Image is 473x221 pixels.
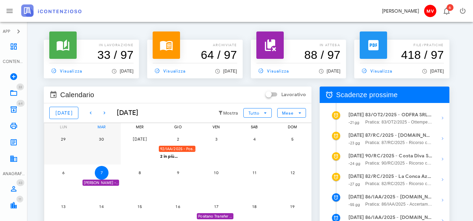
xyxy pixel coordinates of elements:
[197,213,233,220] div: Positano Transfer Coop. - SCADE 1^ istanza accertamento con adesione
[16,100,25,107] span: Distintivo
[171,199,185,213] button: 16
[60,89,94,100] span: Calendario
[159,123,197,131] div: gio
[153,66,188,76] a: Visualizza
[133,170,146,175] span: 8
[3,171,25,177] div: ANAGRAFICA
[424,5,436,17] span: MV
[286,136,299,142] span: 5
[209,166,223,180] button: 10
[422,3,438,19] button: MV
[56,132,70,146] button: 29
[247,199,261,213] button: 18
[18,181,22,185] span: 43
[55,110,73,116] span: [DATE]
[95,166,108,180] button: 7
[436,152,449,166] button: Mostra dettagli
[348,214,364,220] strong: [DATE]
[133,166,146,180] button: 8
[348,112,364,118] strong: [DATE]
[171,132,185,146] button: 2
[430,69,444,74] span: [DATE]
[247,204,261,209] span: 18
[21,4,81,17] img: logo-text-2x.png
[277,108,306,118] button: Mese
[49,68,82,74] span: Visualizza
[281,91,306,98] label: Lavorativo
[209,136,223,142] span: 3
[365,111,433,119] strong: 83/OT2/2025 - ODFRA SRL - Depositare i documenti processuali
[56,204,70,209] span: 13
[365,193,433,201] strong: 86/IAA/2025 - [DOMAIN_NAME] BUILDINGS & SERVICES SRL - Ufficio deve decidere
[56,136,70,142] span: 29
[44,123,83,131] div: lun
[95,170,108,175] span: 7
[132,136,148,142] span: [DATE]
[365,139,433,146] span: Pratica: 87/RC/2025 - Ricorso contro Direzione Provinciale di [GEOGRAPHIC_DATA]
[348,132,364,138] strong: [DATE]
[256,66,292,76] a: Visualizza
[111,108,139,118] div: [DATE]
[256,42,341,48] p: in attesa
[95,204,108,209] span: 14
[171,170,185,175] span: 9
[16,179,24,186] span: Distintivo
[273,123,312,131] div: dom
[209,199,223,213] button: 17
[247,132,261,146] button: 4
[120,69,133,74] span: [DATE]
[159,153,197,159] div: 2 in più...
[286,170,299,175] span: 12
[447,4,453,11] span: Distintivo
[286,132,299,146] button: 5
[95,199,108,213] button: 14
[436,132,449,145] button: Mostra dettagli
[209,170,223,175] span: 10
[286,199,299,213] button: 19
[336,89,398,100] span: Scadenze prossime
[82,180,119,186] div: [PERSON_NAME] - Comunicazione Schema d'atto notificato il [DATE] anno 2019
[348,202,360,207] small: -55 gg
[133,204,146,209] span: 15
[49,42,133,48] p: In lavorazione
[382,8,419,15] div: [PERSON_NAME]
[120,123,159,131] div: mer
[365,160,433,167] span: Pratica: 90/RC/2025 - Ricorso contro Direzione Provinciale di [GEOGRAPHIC_DATA]
[256,68,289,74] span: Visualizza
[365,119,433,126] span: Pratica: 83/OT2/2025 - Ottemperanza contro Direzione Provinciale di [GEOGRAPHIC_DATA]
[16,196,23,203] span: Distintivo
[286,166,299,180] button: 12
[18,197,21,201] span: 11
[248,110,259,116] span: Tutto
[348,173,364,179] strong: [DATE]
[256,48,341,62] h3: 88 / 97
[243,108,271,118] button: Tutto
[348,120,360,125] small: -21 gg
[247,166,261,180] button: 11
[365,201,433,208] span: Pratica: 86/IAA/2025 - Accertamento con Adesione contro Direzione Provinciale di [GEOGRAPHIC_DATA]
[223,110,238,116] small: Mostra
[153,48,237,62] h3: 64 / 97
[56,166,70,180] button: 6
[436,111,449,125] button: Mostra dettagli
[49,66,85,76] a: Visualizza
[171,166,185,180] button: 9
[56,170,70,175] span: 6
[327,69,341,74] span: [DATE]
[348,153,364,159] strong: [DATE]
[18,85,22,89] span: 33
[438,3,455,19] button: Distintivo
[56,199,70,213] button: 13
[348,161,361,166] small: -24 gg
[209,132,223,146] button: 3
[365,132,433,139] strong: 87/RC/2025 - [DOMAIN_NAME] BUILDINGS & SERVICES SRL - Inviare Ricorso
[436,173,449,186] button: Mostra dettagli
[95,136,108,142] span: 30
[282,110,294,116] span: Mese
[197,123,235,131] div: ven
[360,48,444,62] h3: 418 / 97
[3,58,25,65] div: CONTENZIOSO
[365,173,433,180] strong: 82/RC/2025 - La Conca Azzurra S.r.l. - Deposita la Costituzione in Giudizio
[171,204,185,209] span: 16
[16,83,24,90] span: Distintivo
